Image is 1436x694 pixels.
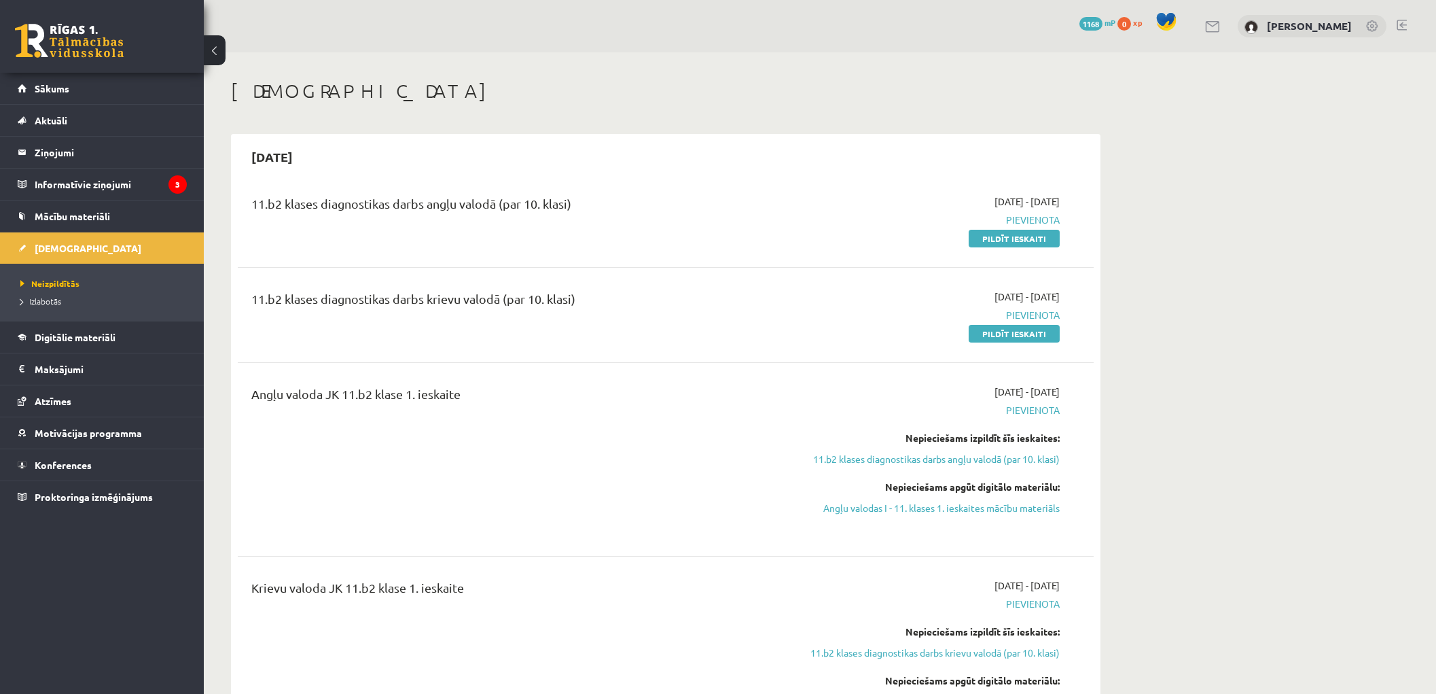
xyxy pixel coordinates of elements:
[804,308,1060,322] span: Pievienota
[969,230,1060,247] a: Pildīt ieskaiti
[35,427,142,439] span: Motivācijas programma
[1244,20,1258,34] img: Jānis Mārtiņš Kazuberns
[18,105,187,136] a: Aktuāli
[251,578,783,604] div: Krievu valoda JK 11.b2 klase 1. ieskaite
[804,597,1060,611] span: Pievienota
[168,175,187,194] i: 3
[18,73,187,104] a: Sākums
[804,452,1060,466] a: 11.b2 klases diagnostikas darbs angļu valodā (par 10. klasi)
[20,278,79,289] span: Neizpildītās
[35,331,115,343] span: Digitālie materiāli
[18,353,187,385] a: Maksājumi
[804,625,1060,639] div: Nepieciešams izpildīt šīs ieskaites:
[1117,17,1131,31] span: 0
[1105,17,1115,28] span: mP
[969,325,1060,343] a: Pildīt ieskaiti
[804,403,1060,417] span: Pievienota
[18,417,187,449] a: Motivācijas programma
[18,322,187,353] a: Digitālie materiāli
[18,201,187,232] a: Mācību materiāli
[35,459,92,471] span: Konferences
[20,295,190,307] a: Izlabotās
[18,232,187,264] a: [DEMOGRAPHIC_DATA]
[35,242,141,254] span: [DEMOGRAPHIC_DATA]
[994,578,1060,593] span: [DATE] - [DATE]
[18,481,187,513] a: Proktoringa izmēģinājums
[231,80,1100,103] h1: [DEMOGRAPHIC_DATA]
[20,296,61,307] span: Izlabotās
[1267,19,1352,33] a: [PERSON_NAME]
[251,385,783,410] div: Angļu valoda JK 11.b2 klase 1. ieskaite
[35,114,67,126] span: Aktuāli
[15,24,124,58] a: Rīgas 1. Tālmācības vidusskola
[35,210,110,222] span: Mācību materiāli
[804,674,1060,688] div: Nepieciešams apgūt digitālo materiālu:
[35,169,187,200] legend: Informatīvie ziņojumi
[1133,17,1142,28] span: xp
[35,491,153,503] span: Proktoringa izmēģinājums
[1117,17,1149,28] a: 0 xp
[804,480,1060,494] div: Nepieciešams apgūt digitālo materiālu:
[1079,17,1102,31] span: 1168
[238,141,306,173] h2: [DATE]
[804,431,1060,445] div: Nepieciešams izpildīt šīs ieskaites:
[18,385,187,417] a: Atzīmes
[35,82,69,94] span: Sākums
[994,194,1060,209] span: [DATE] - [DATE]
[20,277,190,290] a: Neizpildītās
[994,290,1060,304] span: [DATE] - [DATE]
[18,449,187,481] a: Konferences
[804,213,1060,227] span: Pievienota
[18,169,187,200] a: Informatīvie ziņojumi3
[1079,17,1115,28] a: 1168 mP
[251,290,783,315] div: 11.b2 klases diagnostikas darbs krievu valodā (par 10. klasi)
[994,385,1060,399] span: [DATE] - [DATE]
[804,501,1060,515] a: Angļu valodas I - 11. klases 1. ieskaites mācību materiāls
[35,395,71,407] span: Atzīmes
[18,137,187,168] a: Ziņojumi
[251,194,783,220] div: 11.b2 klases diagnostikas darbs angļu valodā (par 10. klasi)
[35,137,187,168] legend: Ziņojumi
[35,353,187,385] legend: Maksājumi
[804,646,1060,660] a: 11.b2 klases diagnostikas darbs krievu valodā (par 10. klasi)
